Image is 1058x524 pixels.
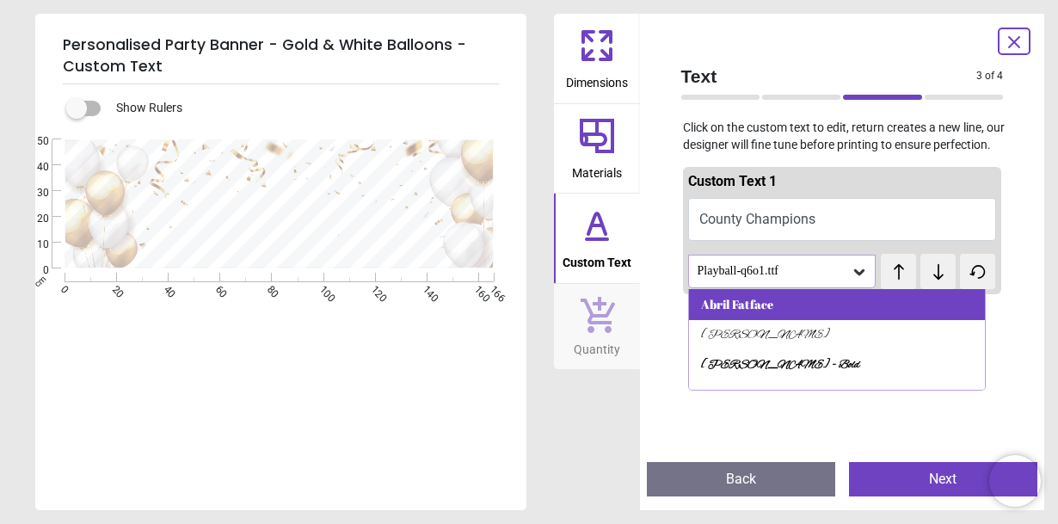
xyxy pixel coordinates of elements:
span: 40 [16,160,49,175]
button: County Champions [688,198,997,241]
span: Custom Text 1 [688,173,777,189]
span: Quantity [574,333,620,359]
span: Text [681,64,977,89]
p: Click on the custom text to edit, return creates a new line, our designer will fine tune before p... [667,120,1018,153]
div: [PERSON_NAME] - Bold [701,357,860,374]
iframe: Brevo live chat [989,455,1041,507]
button: Custom Text [554,194,640,283]
button: Dimensions [554,14,640,103]
span: cm [33,274,48,289]
span: 0 [16,263,49,278]
span: 50 [16,134,49,149]
div: Abril Fatface [701,296,773,313]
span: 30 [16,186,49,200]
span: Materials [572,157,622,182]
h5: Personalised Party Banner - Gold & White Balloons - Custom Text [63,28,499,84]
div: Dancing Script [701,388,766,405]
button: Materials [554,104,640,194]
span: Dimensions [566,66,628,92]
div: Playball-q6o1.ttf [696,264,852,279]
button: Quantity [554,284,640,370]
div: [PERSON_NAME] [701,327,830,344]
span: Custom Text [563,246,631,272]
span: 20 [16,212,49,226]
button: Back [647,462,835,496]
span: 3 of 4 [976,69,1003,83]
button: Next [849,462,1037,496]
div: Show Rulers [77,98,526,119]
span: 10 [16,237,49,252]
